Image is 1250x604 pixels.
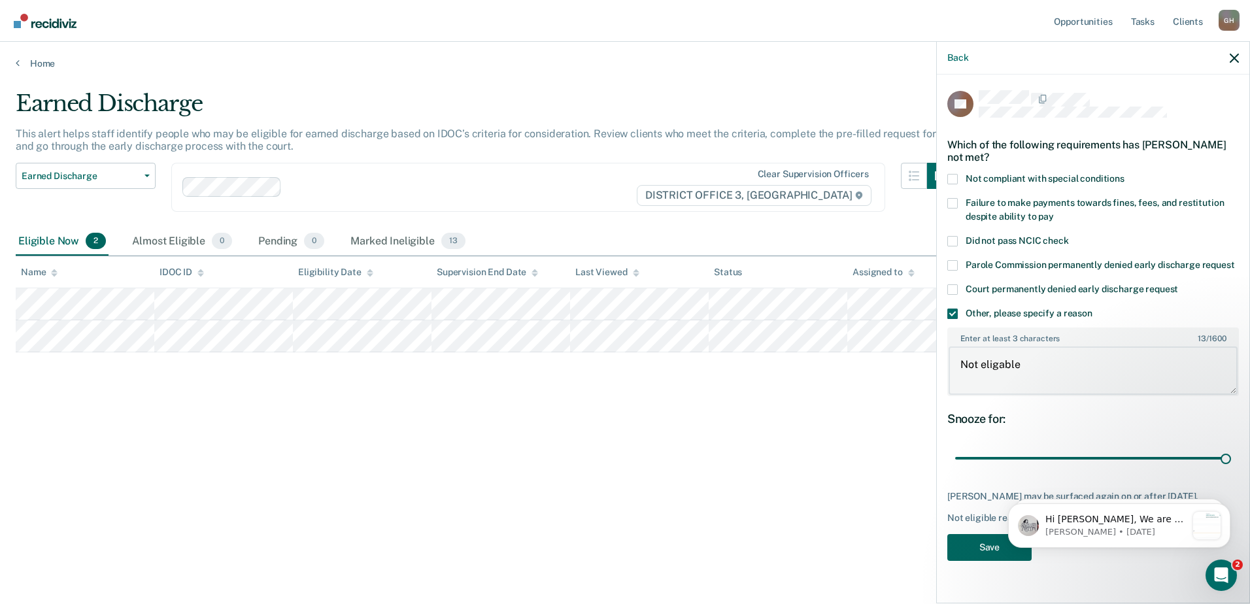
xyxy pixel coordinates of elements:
[947,412,1239,426] div: Snooze for:
[86,233,106,250] span: 2
[57,49,198,61] p: Message from Kim, sent 1w ago
[947,52,968,63] button: Back
[437,267,538,278] div: Supervision End Date
[947,512,1239,524] div: Not eligible reasons: Other
[758,169,869,180] div: Clear supervision officers
[1232,560,1243,570] span: 2
[947,128,1239,174] div: Which of the following requirements has [PERSON_NAME] not met?
[949,346,1238,395] textarea: Not eligable
[947,491,1239,502] div: [PERSON_NAME] may be surfaced again on or after [DATE].
[947,534,1032,561] button: Save
[1206,560,1237,591] iframe: Intercom live chat
[966,284,1178,294] span: Court permanently denied early discharge request
[966,235,1069,246] span: Did not pass NCIC check
[348,227,467,256] div: Marked Ineligible
[966,197,1224,222] span: Failure to make payments towards fines, fees, and restitution despite ability to pay
[304,233,324,250] span: 0
[441,233,465,250] span: 13
[1219,10,1240,31] button: Profile dropdown button
[637,185,871,206] span: DISTRICT OFFICE 3, [GEOGRAPHIC_DATA]
[853,267,914,278] div: Assigned to
[160,267,204,278] div: IDOC ID
[14,14,76,28] img: Recidiviz
[988,477,1250,569] iframe: Intercom notifications message
[1198,334,1206,343] span: 13
[16,127,947,152] p: This alert helps staff identify people who may be eligible for earned discharge based on IDOC’s c...
[949,329,1238,343] label: Enter at least 3 characters
[16,58,1234,69] a: Home
[714,267,742,278] div: Status
[22,171,139,182] span: Earned Discharge
[1219,10,1240,31] div: G H
[256,227,327,256] div: Pending
[16,227,109,256] div: Eligible Now
[57,37,198,372] span: Hi [PERSON_NAME], We are so excited to announce a brand new feature: AI case note search! 📣 Findi...
[298,267,373,278] div: Eligibility Date
[1198,334,1226,343] span: / 1600
[21,267,58,278] div: Name
[966,260,1235,270] span: Parole Commission permanently denied early discharge request
[966,308,1092,318] span: Other, please specify a reason
[16,90,953,127] div: Earned Discharge
[575,267,639,278] div: Last Viewed
[129,227,235,256] div: Almost Eligible
[212,233,232,250] span: 0
[966,173,1124,184] span: Not compliant with special conditions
